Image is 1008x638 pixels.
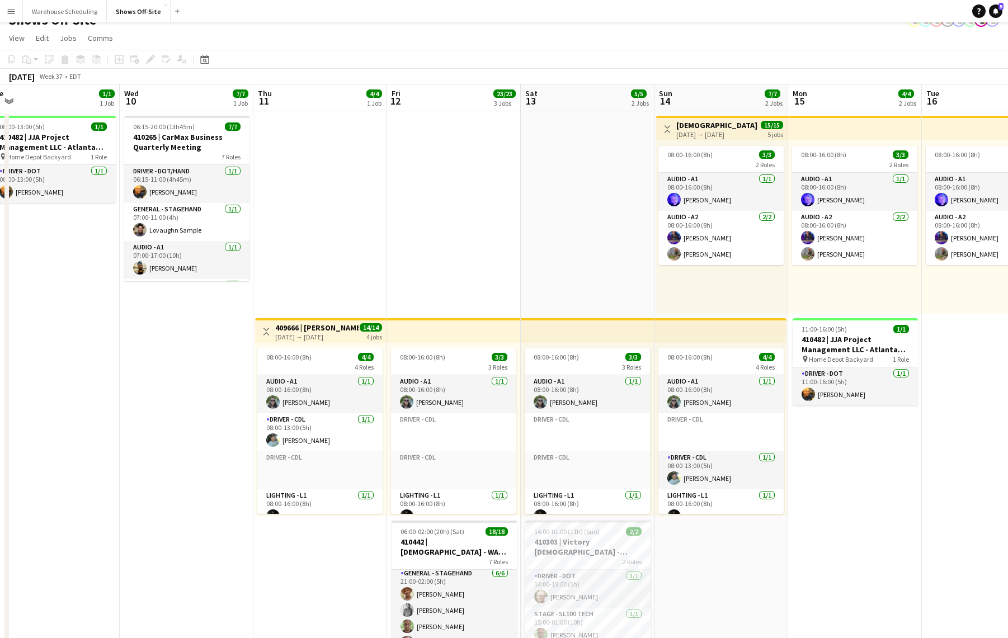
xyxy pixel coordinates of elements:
h3: [DEMOGRAPHIC_DATA] Purse [PERSON_NAME] -- 409866 [676,120,760,130]
span: 2/2 [626,527,642,536]
div: 3 Jobs [494,99,515,107]
span: Tue [926,88,939,98]
span: Edit [36,33,49,43]
div: 06:15-20:00 (13h45m)7/7410265 | CarMax Business Quarterly Meeting7 RolesDriver - DOT/Hand1/106:15... [124,116,249,281]
span: 1 Role [91,153,107,161]
span: 13 [524,94,538,107]
span: 18/18 [486,527,508,536]
span: 3/3 [492,353,507,361]
span: 7 Roles [222,153,241,161]
span: Fri [392,88,401,98]
span: 1/1 [893,325,909,333]
span: 4 Roles [756,363,775,371]
div: 11:00-16:00 (5h)1/1410482 | JJA Project Management LLC - Atlanta Food & Wine Festival - Home Depo... [793,318,918,405]
app-card-role: Audio - A11/108:00-16:00 (8h)[PERSON_NAME] [525,375,650,413]
app-card-role: Audio - A11/108:00-16:00 (8h)[PERSON_NAME] [257,375,383,413]
app-job-card: 08:00-16:00 (8h)3/32 RolesAudio - A11/108:00-16:00 (8h)[PERSON_NAME]Audio - A22/208:00-16:00 (8h)... [792,146,917,265]
span: 10 [123,94,139,107]
app-card-role: Audio - A11/108:00-16:00 (8h)[PERSON_NAME] [792,173,917,211]
span: 3/3 [893,150,908,159]
span: 4/4 [366,89,382,98]
app-job-card: 08:00-16:00 (8h)3/33 RolesAudio - A11/108:00-16:00 (8h)[PERSON_NAME]Driver - CDLDriver - CDLLight... [525,348,650,514]
span: 06:15-20:00 (13h45m) [133,122,195,131]
span: Thu [258,88,272,98]
span: 1 Role [893,355,909,363]
app-job-card: 08:00-16:00 (8h)4/44 RolesAudio - A11/108:00-16:00 (8h)[PERSON_NAME]Driver - CDL1/108:00-13:00 (5... [257,348,383,514]
span: 12 [390,94,401,107]
div: 5 jobs [767,129,783,139]
span: 08:00-16:00 (8h) [667,353,713,361]
h3: 410442 | [DEMOGRAPHIC_DATA] - WAVE College Ministry 2025 [392,537,517,557]
span: Sun [659,88,672,98]
div: 1 Job [233,99,248,107]
span: 7/7 [233,89,248,98]
span: 5/5 [631,89,647,98]
a: View [4,31,29,45]
span: 06:00-02:00 (20h) (Sat) [401,527,464,536]
span: 1/1 [99,89,115,98]
span: 3/3 [625,353,641,361]
span: 08:00-16:00 (8h) [667,150,713,159]
span: 4/4 [898,89,914,98]
app-card-role: Driver - DOT1/111:00-16:00 (5h)[PERSON_NAME] [793,367,918,405]
span: 2 Roles [756,160,775,169]
span: 7/7 [225,122,241,131]
app-card-role: Driver - CDL1/108:00-13:00 (5h)[PERSON_NAME] [257,413,383,451]
div: 2 Jobs [765,99,783,107]
span: 11:00-16:00 (5h) [802,325,847,333]
app-card-role-placeholder: Driver - CDL [525,451,650,489]
app-card-role: Audio - A11/108:00-16:00 (8h)[PERSON_NAME] [658,173,784,211]
span: 5 [998,3,1004,10]
app-card-role: Audio - A22/208:00-16:00 (8h)[PERSON_NAME][PERSON_NAME] [792,211,917,265]
span: Wed [124,88,139,98]
div: 1 Job [100,99,114,107]
app-card-role-placeholder: Driver - CDL [658,413,784,451]
div: EDT [69,72,81,81]
app-card-role: Lighting - L11/108:00-16:00 (8h)[PERSON_NAME] [658,489,784,527]
span: 14 [657,94,672,107]
span: 15/15 [761,121,783,129]
span: Sat [525,88,538,98]
span: Home Depot Backyard [7,153,71,161]
span: 23/23 [493,89,516,98]
span: 3 Roles [622,363,641,371]
div: 2 Jobs [632,99,649,107]
div: [DATE] → [DATE] [275,333,359,341]
span: View [9,33,25,43]
span: 7/7 [765,89,780,98]
span: 2 Roles [889,160,908,169]
app-job-card: 08:00-16:00 (8h)4/44 RolesAudio - A11/108:00-16:00 (8h)[PERSON_NAME]Driver - CDLDriver - CDL1/108... [658,348,784,514]
span: 4/4 [358,353,374,361]
h3: 410303 | Victory [DEMOGRAPHIC_DATA] - Volunteer Appreciation Event [525,537,651,557]
app-card-role: Driver - CDL1/108:00-13:00 (5h)[PERSON_NAME] [658,451,784,489]
app-card-role: Audio - A11/108:00-16:00 (8h)[PERSON_NAME] [658,375,784,413]
span: 08:00-16:00 (8h) [534,353,579,361]
div: 2 Jobs [899,99,916,107]
span: 15 [791,94,807,107]
span: 08:00-16:00 (8h) [400,353,445,361]
span: 1/1 [91,122,107,131]
app-card-role: Video - TD/ Show Caller1/1 [124,279,249,317]
button: Shows Off-Site [107,1,171,22]
span: 16 [925,94,939,107]
app-card-role: Driver - DOT/Hand1/106:15-11:00 (4h45m)[PERSON_NAME] [124,165,249,203]
span: Comms [88,33,113,43]
div: 1 Job [367,99,381,107]
app-card-role-placeholder: Driver - CDL [525,413,650,451]
span: 08:00-16:00 (8h) [935,150,980,159]
span: 11 [256,94,272,107]
span: 2 Roles [623,557,642,566]
app-job-card: 08:00-16:00 (8h)3/32 RolesAudio - A11/108:00-16:00 (8h)[PERSON_NAME]Audio - A22/208:00-16:00 (8h)... [658,146,784,265]
span: 3 Roles [488,363,507,371]
app-card-role: Lighting - L11/108:00-16:00 (8h)[PERSON_NAME] [391,489,516,527]
app-card-role: Audio - A11/107:00-17:00 (10h)[PERSON_NAME] [124,241,249,279]
span: 4/4 [759,353,775,361]
app-job-card: 08:00-16:00 (8h)3/33 RolesAudio - A11/108:00-16:00 (8h)[PERSON_NAME]Driver - CDLDriver - CDLLight... [391,348,516,514]
span: Jobs [60,33,77,43]
div: [DATE] → [DATE] [676,130,760,139]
